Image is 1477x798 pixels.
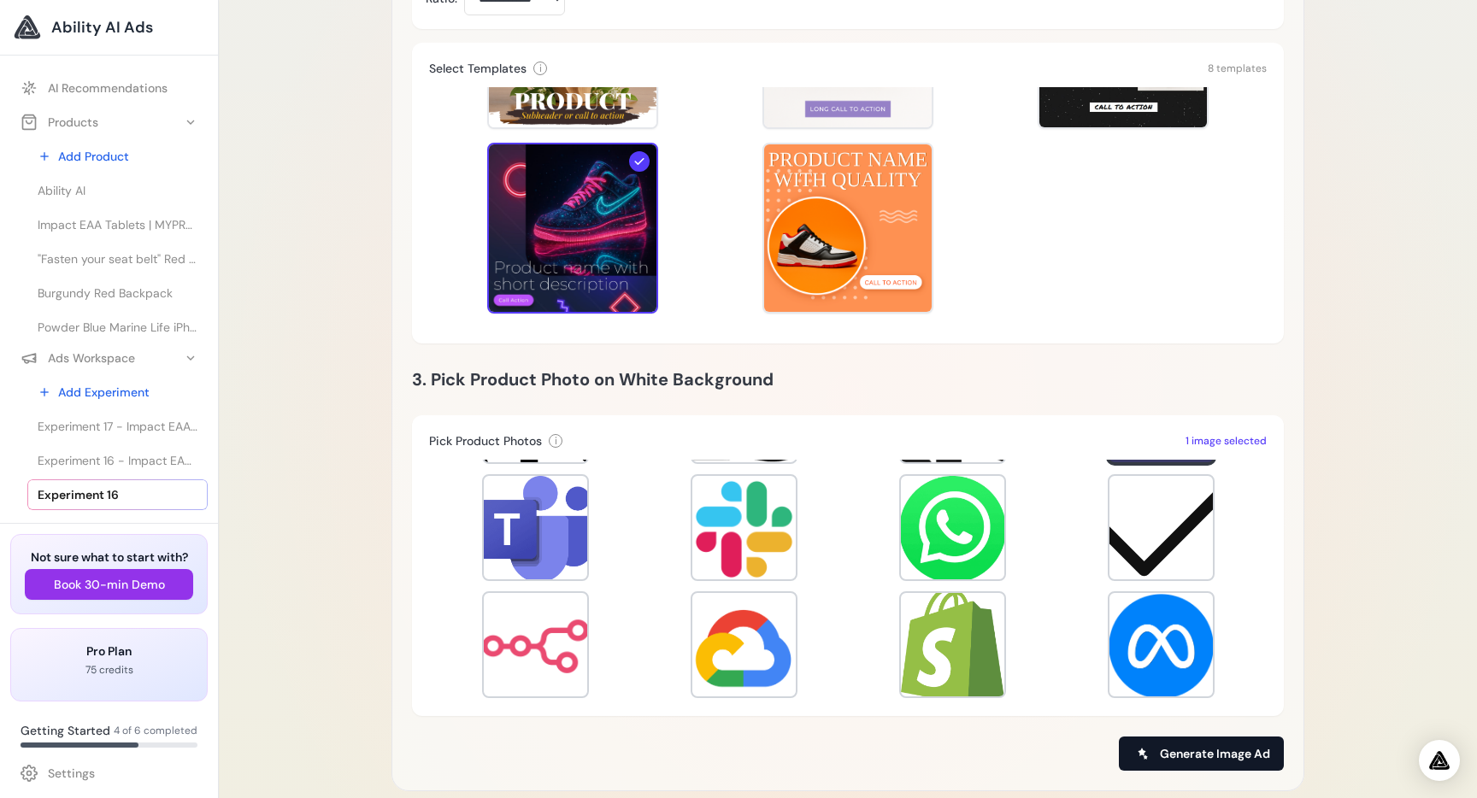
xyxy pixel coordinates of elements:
a: Powder Blue Marine Life iPhone 16 Pro Case – Pela Case [27,312,208,343]
span: 8 templates [1208,62,1267,75]
button: Generate Image Ad [1119,736,1284,771]
span: i [539,62,542,75]
a: "Fasten your seat belt" Red Car [27,244,208,274]
span: "Fasten your seat belt" Red Car [38,250,197,267]
p: 75 credits [25,663,193,677]
button: Book 30-min Demo [25,569,193,600]
span: Generate Image Ad [1160,745,1270,762]
a: Burgundy Red Backpack [27,278,208,308]
span: Powder Blue Marine Life iPhone 16 Pro Case – Pela Case [38,319,197,336]
a: Getting Started 4 of 6 completed [10,715,208,754]
span: Impact EAA Tablets | MYPROTEIN™ [38,216,197,233]
a: Experiment 13 - "Fasten your seat belt" Red Car [27,513,208,544]
span: Burgundy Red Backpack [38,285,173,302]
a: Impact EAA Tablets | MYPROTEIN™ [27,209,208,240]
a: Experiment 17 - Impact EAA Tablets | MYPROTEIN™ [27,411,208,442]
span: Ability AI [38,182,85,199]
a: AI Recommendations [10,73,208,103]
h3: Not sure what to start with? [25,549,193,566]
button: Ads Workspace [10,343,208,373]
span: Getting Started [21,722,110,739]
span: 4 of 6 completed [114,724,197,737]
div: Open Intercom Messenger [1419,740,1460,781]
h2: 3. Pick Product Photo on White Background [412,366,1284,393]
span: Experiment 16 - Impact EAA Tablets | MYPROTEIN™ [38,452,197,469]
a: Add Experiment [27,377,208,408]
span: i [555,434,557,448]
a: Ability AI Ads [14,14,204,41]
h3: Select Templates [429,60,527,77]
div: Products [21,114,98,131]
h3: Pro Plan [25,643,193,660]
span: Experiment 13 - "Fasten your seat belt" Red Car [38,520,197,537]
button: Products [10,107,208,138]
a: Experiment 16 [27,479,208,510]
div: Ads Workspace [21,349,135,367]
a: Add Product [27,141,208,172]
span: Ability AI Ads [51,15,153,39]
span: Experiment 17 - Impact EAA Tablets | MYPROTEIN™ [38,418,197,435]
a: Experiment 16 - Impact EAA Tablets | MYPROTEIN™ [27,445,208,476]
span: 1 image selected [1186,434,1267,448]
a: Ability AI [27,175,208,206]
h3: Pick Product Photos [429,432,542,449]
a: Settings [10,758,208,789]
span: Experiment 16 [38,486,119,503]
